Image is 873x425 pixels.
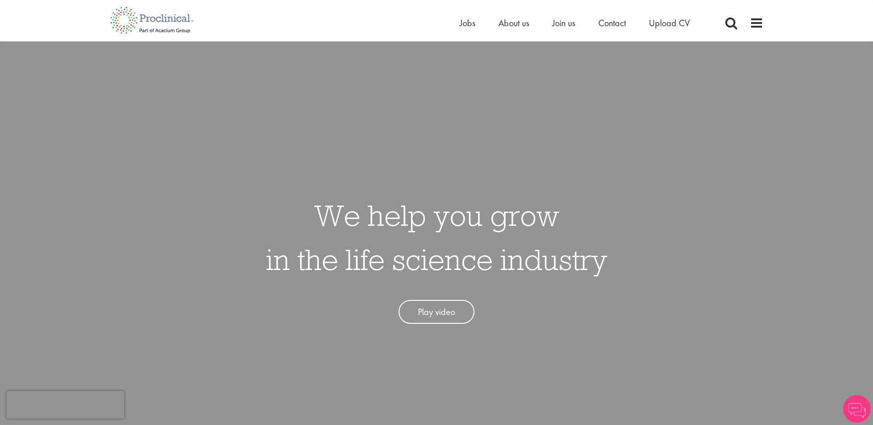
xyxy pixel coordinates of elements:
a: Jobs [460,17,475,29]
a: Play video [399,300,474,324]
img: Chatbot [843,395,871,423]
h1: We help you grow in the life science industry [266,193,607,281]
a: Join us [552,17,575,29]
a: Upload CV [649,17,690,29]
a: About us [498,17,529,29]
a: Contact [598,17,626,29]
